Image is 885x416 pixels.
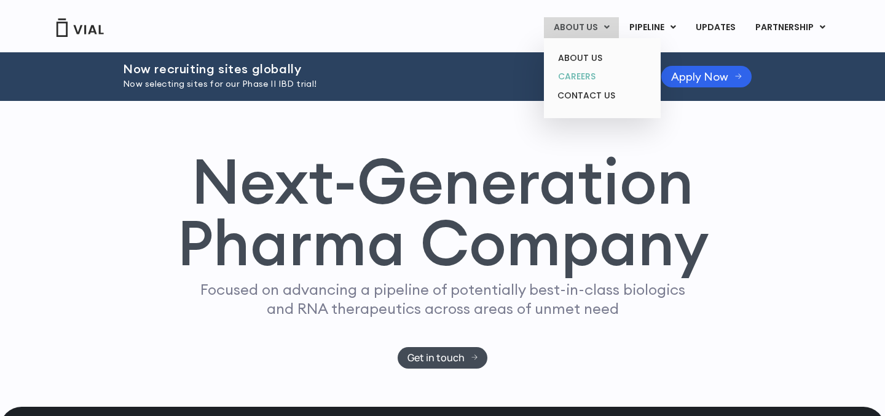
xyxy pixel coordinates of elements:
[686,17,745,38] a: UPDATES
[548,67,656,86] a: CAREERS
[548,86,656,106] a: CONTACT US
[548,49,656,68] a: ABOUT US
[123,78,631,91] p: Now selecting sites for our Phase II IBD trial!
[745,17,835,38] a: PARTNERSHIPMenu Toggle
[195,280,690,318] p: Focused on advancing a pipeline of potentially best-in-class biologics and RNA therapeutics acros...
[671,72,728,81] span: Apply Now
[661,66,752,87] a: Apply Now
[123,62,631,76] h2: Now recruiting sites globally
[544,17,619,38] a: ABOUT USMenu Toggle
[407,353,465,362] span: Get in touch
[55,18,104,37] img: Vial Logo
[176,150,709,274] h1: Next-Generation Pharma Company
[398,347,488,369] a: Get in touch
[619,17,685,38] a: PIPELINEMenu Toggle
